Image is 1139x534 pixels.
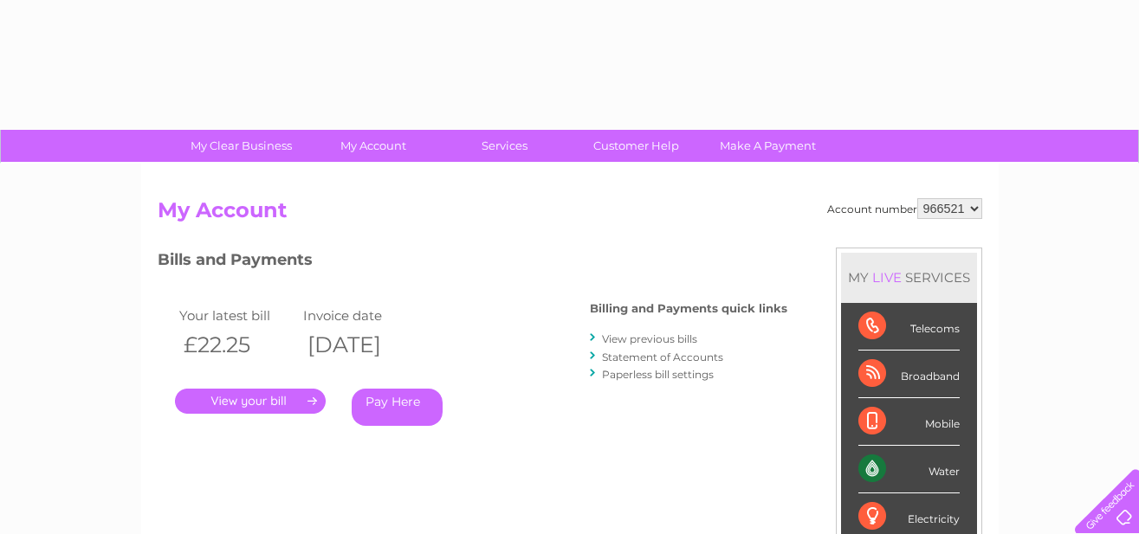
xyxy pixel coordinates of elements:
a: Paperless bill settings [602,368,714,381]
div: Account number [827,198,982,219]
h3: Bills and Payments [158,248,787,278]
div: MY SERVICES [841,253,977,302]
div: Mobile [858,398,960,446]
a: View previous bills [602,332,697,345]
a: Services [433,130,576,162]
th: [DATE] [299,327,424,363]
a: My Account [301,130,444,162]
a: Pay Here [352,389,443,426]
a: Make A Payment [696,130,839,162]
a: Customer Help [565,130,708,162]
a: . [175,389,326,414]
td: Invoice date [299,304,424,327]
div: Telecoms [858,303,960,351]
td: Your latest bill [175,304,300,327]
div: LIVE [869,269,905,286]
h2: My Account [158,198,982,231]
th: £22.25 [175,327,300,363]
div: Broadband [858,351,960,398]
a: My Clear Business [170,130,313,162]
h4: Billing and Payments quick links [590,302,787,315]
div: Water [858,446,960,493]
a: Statement of Accounts [602,351,723,364]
